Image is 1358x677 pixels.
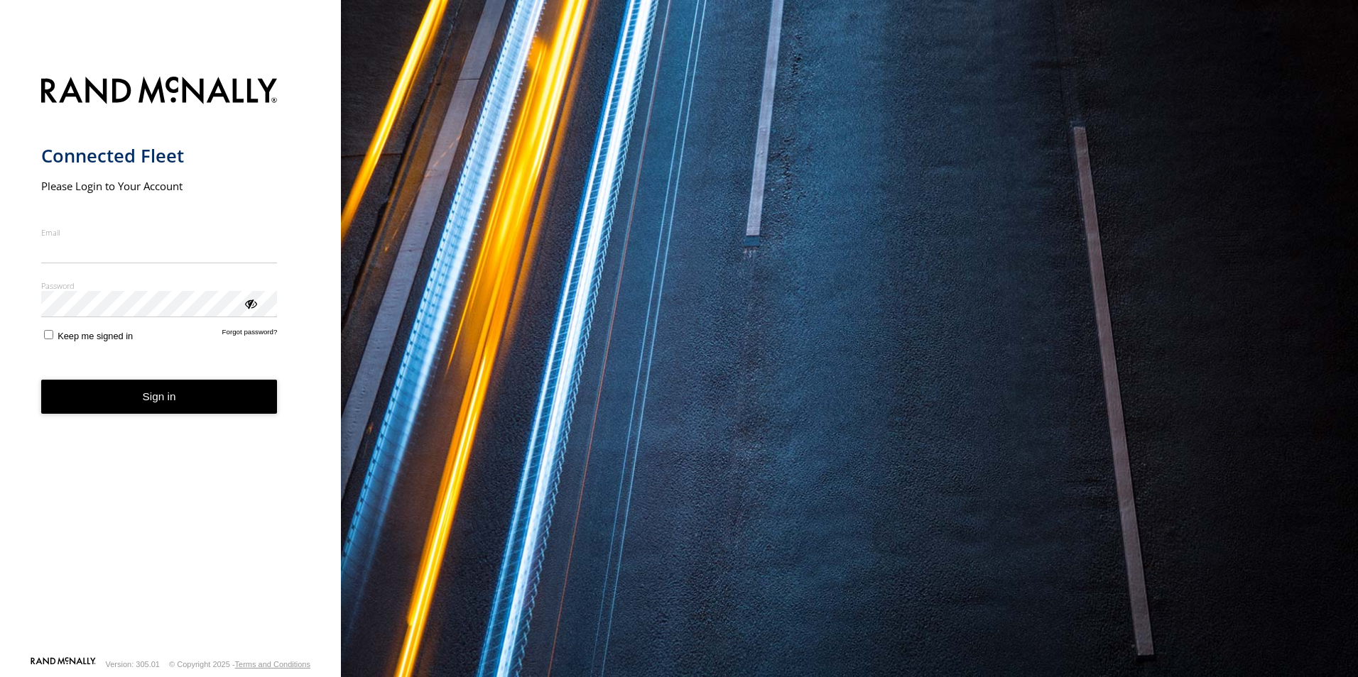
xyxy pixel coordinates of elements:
[41,144,278,167] h1: Connected Fleet
[106,660,160,668] div: Version: 305.01
[41,227,278,238] label: Email
[58,331,133,341] span: Keep me signed in
[44,330,53,339] input: Keep me signed in
[41,68,300,656] form: main
[41,280,278,291] label: Password
[243,296,257,310] div: ViewPassword
[41,179,278,193] h2: Please Login to Your Account
[235,660,310,668] a: Terms and Conditions
[41,380,278,414] button: Sign in
[31,657,96,671] a: Visit our Website
[222,328,278,341] a: Forgot password?
[169,660,310,668] div: © Copyright 2025 -
[41,74,278,110] img: Rand McNally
